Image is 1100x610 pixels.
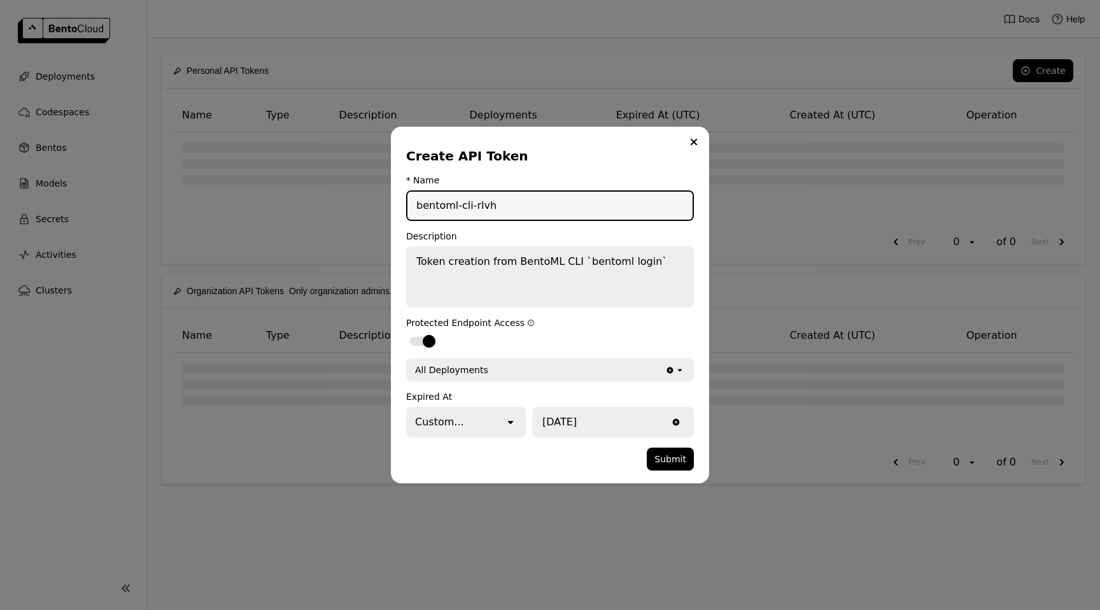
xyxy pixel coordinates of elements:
div: Name [413,175,439,185]
div: All Deployments [415,364,488,376]
div: Expired At [406,392,694,402]
svg: Clear value [671,417,681,427]
button: Close [686,134,702,150]
div: Create API Token [406,147,689,165]
svg: open [504,416,517,429]
input: Selected All Deployments. [490,364,491,376]
div: Custom... [415,415,464,430]
svg: open [675,365,685,375]
div: Description [406,231,694,241]
div: Protected Endpoint Access [406,318,694,328]
input: Select a date. [533,408,668,436]
textarea: Token creation from BentoML CLI `bentoml login` [407,248,693,306]
svg: Clear value [665,365,675,375]
button: Submit [647,448,694,471]
div: dialog [391,127,709,483]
